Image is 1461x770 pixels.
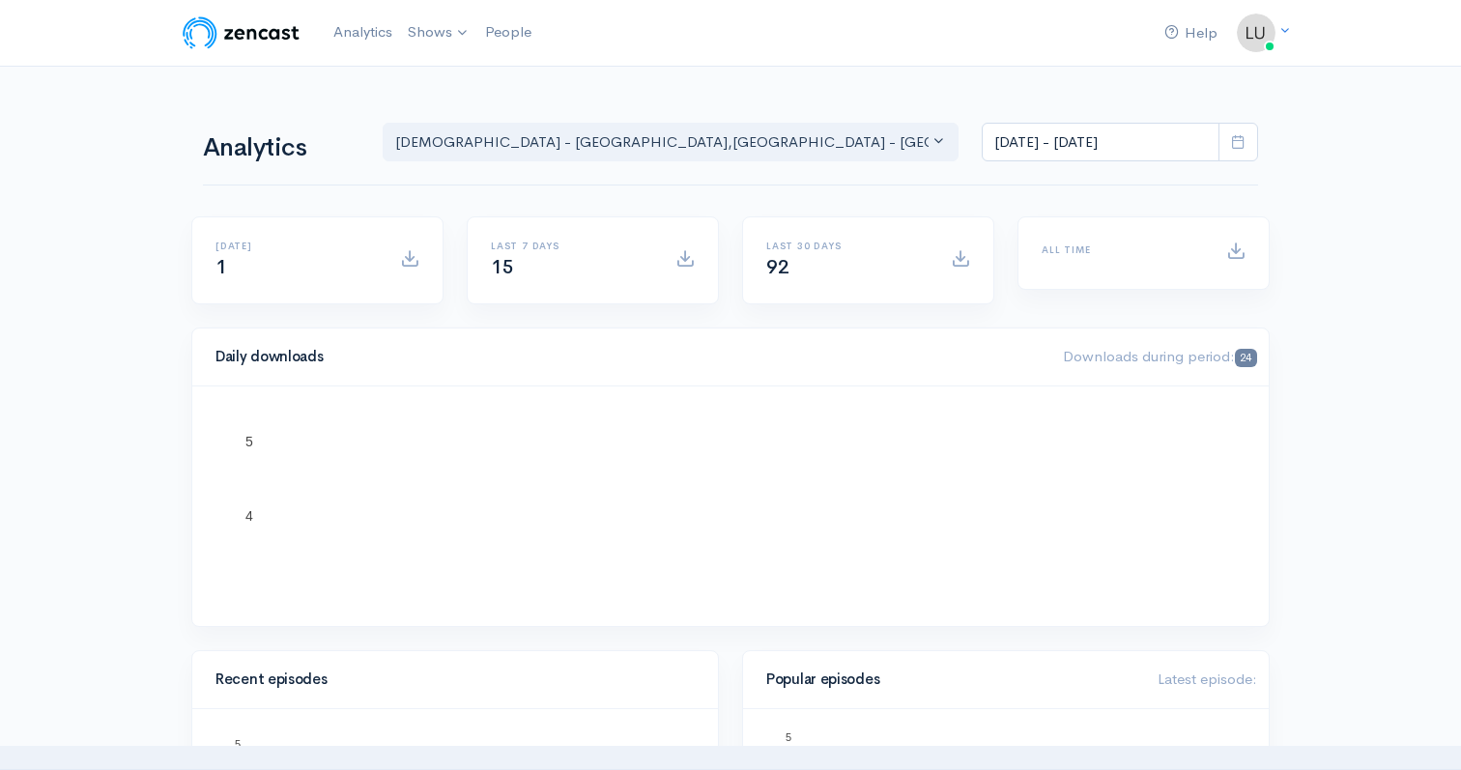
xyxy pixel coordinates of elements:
span: 1 [215,255,227,279]
a: Analytics [326,12,400,53]
a: Shows [400,12,477,54]
img: ZenCast Logo [180,14,302,52]
button: Mercy Church - CA, Mercy Church - Santa Mari..., Local Church - San Luis O... [383,123,959,162]
text: 5 [786,731,791,743]
h1: Analytics [203,134,359,162]
svg: A chart. [215,410,1246,603]
text: 4 [245,507,253,523]
h4: Daily downloads [215,349,1040,365]
h4: Recent episodes [215,671,683,688]
a: People [477,12,539,53]
span: Downloads during period: [1063,347,1257,365]
h6: Last 7 days [491,241,652,251]
text: 5 [245,433,253,448]
img: ... [1237,14,1275,52]
iframe: gist-messenger-bubble-iframe [1395,704,1442,751]
h6: Last 30 days [766,241,928,251]
div: [DEMOGRAPHIC_DATA] - [GEOGRAPHIC_DATA] , [GEOGRAPHIC_DATA] - [GEOGRAPHIC_DATA]... , Local [DEMOGR... [395,131,929,154]
span: 24 [1235,349,1257,367]
span: 92 [766,255,788,279]
a: Help [1157,13,1225,54]
h6: All time [1042,244,1203,255]
span: Latest episode: [1158,670,1257,688]
h6: [DATE] [215,241,377,251]
h4: Popular episodes [766,671,1134,688]
span: 15 [491,255,513,279]
input: analytics date range selector [982,123,1219,162]
text: 5 [235,738,241,750]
